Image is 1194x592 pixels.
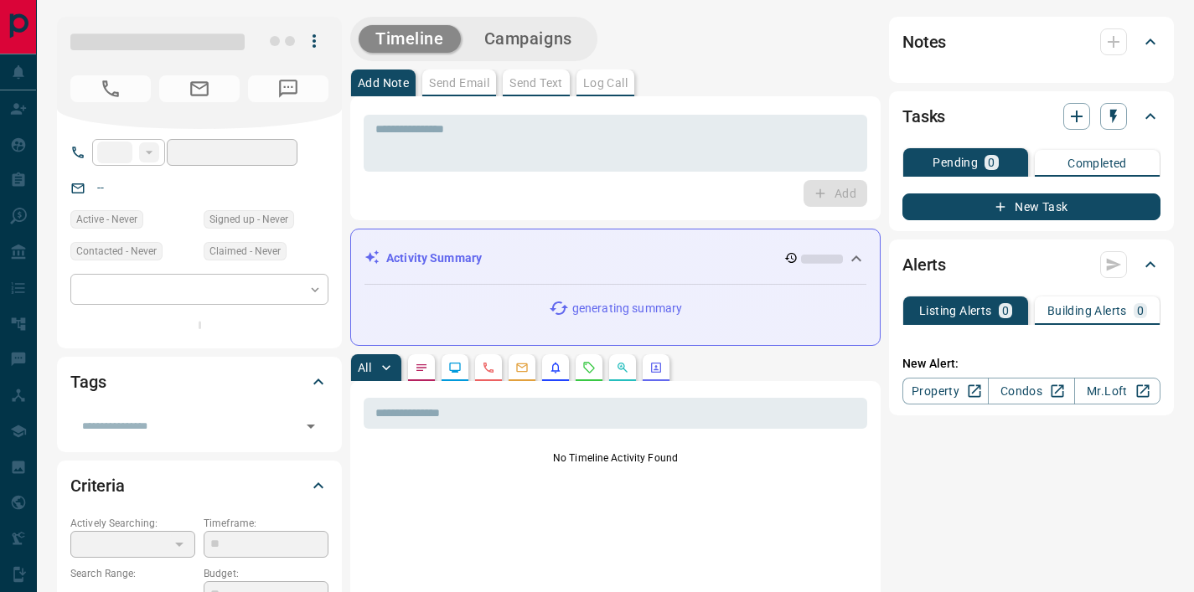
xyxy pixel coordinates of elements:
svg: Opportunities [616,361,629,374]
p: No Timeline Activity Found [364,450,867,466]
p: Timeframe: [204,516,328,531]
div: Tags [70,362,328,402]
button: Open [299,414,323,438]
p: Actively Searching: [70,516,195,531]
span: No Number [248,75,328,102]
h2: Notes [902,28,946,55]
p: Building Alerts [1047,305,1127,317]
svg: Notes [415,361,428,374]
div: Activity Summary [364,243,866,274]
span: No Email [159,75,240,102]
button: Timeline [359,25,461,53]
div: Tasks [902,96,1160,136]
a: -- [97,181,104,194]
p: generating summary [572,300,682,317]
p: 0 [1002,305,1009,317]
p: Activity Summary [386,250,482,267]
button: New Task [902,193,1160,220]
a: Mr.Loft [1074,378,1160,404]
span: Contacted - Never [76,243,157,260]
div: Criteria [70,466,328,506]
h2: Tags [70,368,106,395]
span: Active - Never [76,211,137,228]
h2: Tasks [902,103,945,130]
svg: Emails [515,361,529,374]
span: No Number [70,75,151,102]
a: Property [902,378,989,404]
h2: Alerts [902,251,946,278]
p: Completed [1067,157,1127,169]
p: 0 [988,157,995,168]
svg: Agent Actions [649,361,663,374]
div: Notes [902,22,1160,62]
h2: Criteria [70,472,125,499]
svg: Calls [482,361,495,374]
svg: Listing Alerts [549,361,562,374]
span: Claimed - Never [209,243,281,260]
svg: Lead Browsing Activity [448,361,462,374]
svg: Requests [582,361,596,374]
p: Search Range: [70,566,195,581]
p: All [358,362,371,373]
p: Listing Alerts [919,305,992,317]
p: 0 [1137,305,1144,317]
p: Add Note [358,77,409,89]
p: Pending [933,157,978,168]
a: Condos [988,378,1074,404]
p: New Alert: [902,355,1160,373]
button: Campaigns [468,25,589,53]
div: Alerts [902,245,1160,285]
span: Signed up - Never [209,211,288,228]
p: Budget: [204,566,328,581]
